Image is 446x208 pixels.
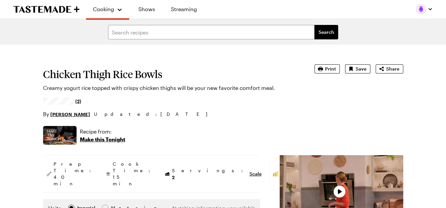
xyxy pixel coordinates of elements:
[80,128,125,143] a: Recipe from:Make this Tonight
[54,161,94,187] span: Prep Time: 40 min
[416,4,426,14] img: Profile picture
[93,6,114,12] span: Cooking
[108,25,315,39] input: Search recipes
[43,68,296,80] h1: Chicken Thigh Rice Bowls
[43,110,90,118] p: By
[325,66,336,72] span: Print
[318,29,334,35] span: Search
[249,171,262,177] button: Scale
[416,4,433,14] button: Profile picture
[43,98,82,104] a: 4.5/5 stars from 2 reviews
[113,161,153,187] span: Cook Time: 15 min
[80,128,125,135] p: Recipe from:
[345,64,370,73] button: Save recipe
[43,84,296,92] p: Creamy yogurt rice topped with crispy chicken thighs will be your new favorite comfort meal.
[315,25,338,39] button: filters
[172,167,246,181] span: Servings:
[376,64,403,73] button: Share
[93,3,123,16] button: Cooking
[80,135,125,143] p: Make this Tonight
[50,111,90,118] a: [PERSON_NAME]
[75,98,81,104] span: (2)
[94,111,214,118] span: Updated : [DATE]
[172,174,175,180] span: 2
[43,126,77,145] img: Show where recipe is used
[13,6,80,13] a: To Tastemade Home Page
[386,66,399,72] span: Share
[334,186,345,198] button: Play Video
[315,64,340,73] button: Print
[356,66,366,72] span: Save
